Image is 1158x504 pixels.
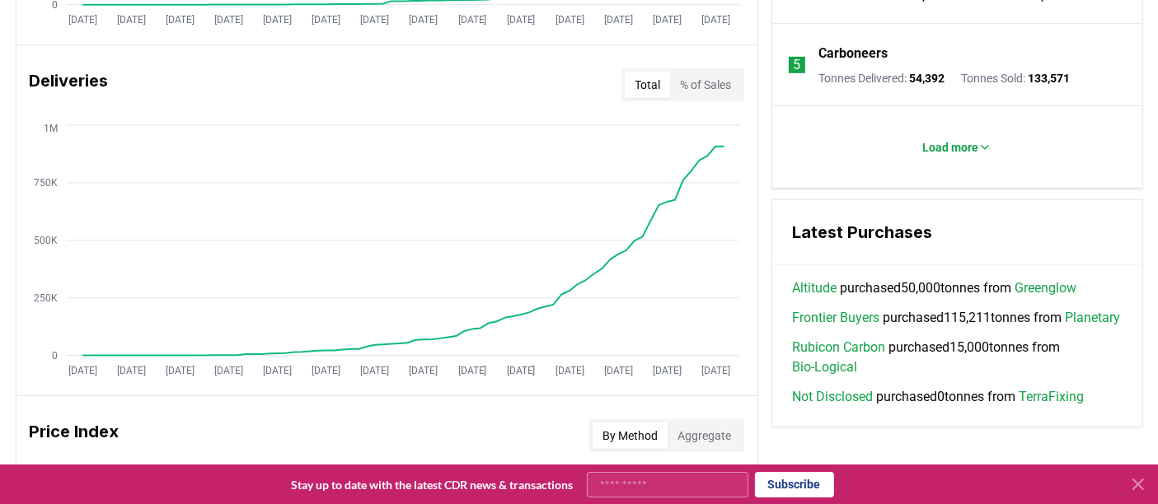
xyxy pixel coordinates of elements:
[909,131,1005,164] button: Load more
[51,350,57,362] tspan: 0
[792,278,837,298] a: Altitude
[263,14,292,26] tspan: [DATE]
[603,365,632,376] tspan: [DATE]
[652,14,681,26] tspan: [DATE]
[792,278,1076,298] span: purchased 50,000 tonnes from
[555,14,584,26] tspan: [DATE]
[166,365,195,376] tspan: [DATE]
[792,357,857,377] a: Bio-Logical
[457,365,486,376] tspan: [DATE]
[214,14,243,26] tspan: [DATE]
[506,14,535,26] tspan: [DATE]
[117,14,146,26] tspan: [DATE]
[30,68,109,101] h3: Deliveries
[457,14,486,26] tspan: [DATE]
[33,292,57,304] tspan: 250K
[117,365,146,376] tspan: [DATE]
[792,338,885,357] a: Rubicon Carbon
[409,365,438,376] tspan: [DATE]
[668,422,741,449] button: Aggregate
[593,422,668,449] button: By Method
[43,123,57,134] tspan: 1M
[652,365,681,376] tspan: [DATE]
[793,55,800,75] p: 5
[360,14,389,26] tspan: [DATE]
[922,139,978,156] p: Load more
[68,365,97,376] tspan: [DATE]
[506,365,535,376] tspan: [DATE]
[670,72,741,98] button: % of Sales
[792,338,1123,377] span: purchased 15,000 tonnes from
[818,70,945,86] p: Tonnes Delivered :
[792,387,873,407] a: Not Disclosed
[603,14,632,26] tspan: [DATE]
[312,365,340,376] tspan: [DATE]
[792,308,879,328] a: Frontier Buyers
[1019,387,1084,407] a: TerraFixing
[33,177,57,189] tspan: 750K
[961,70,1070,86] p: Tonnes Sold :
[555,365,584,376] tspan: [DATE]
[33,235,57,246] tspan: 500K
[625,72,670,98] button: Total
[792,220,1123,245] h3: Latest Purchases
[701,365,730,376] tspan: [DATE]
[792,387,1084,407] span: purchased 0 tonnes from
[818,44,888,63] a: Carboneers
[1015,278,1076,298] a: Greenglow
[166,14,195,26] tspan: [DATE]
[214,365,243,376] tspan: [DATE]
[312,14,340,26] tspan: [DATE]
[360,365,389,376] tspan: [DATE]
[263,365,292,376] tspan: [DATE]
[701,14,730,26] tspan: [DATE]
[409,14,438,26] tspan: [DATE]
[909,72,945,85] span: 54,392
[1028,72,1070,85] span: 133,571
[792,308,1120,328] span: purchased 115,211 tonnes from
[68,14,97,26] tspan: [DATE]
[1065,308,1120,328] a: Planetary
[30,419,120,452] h3: Price Index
